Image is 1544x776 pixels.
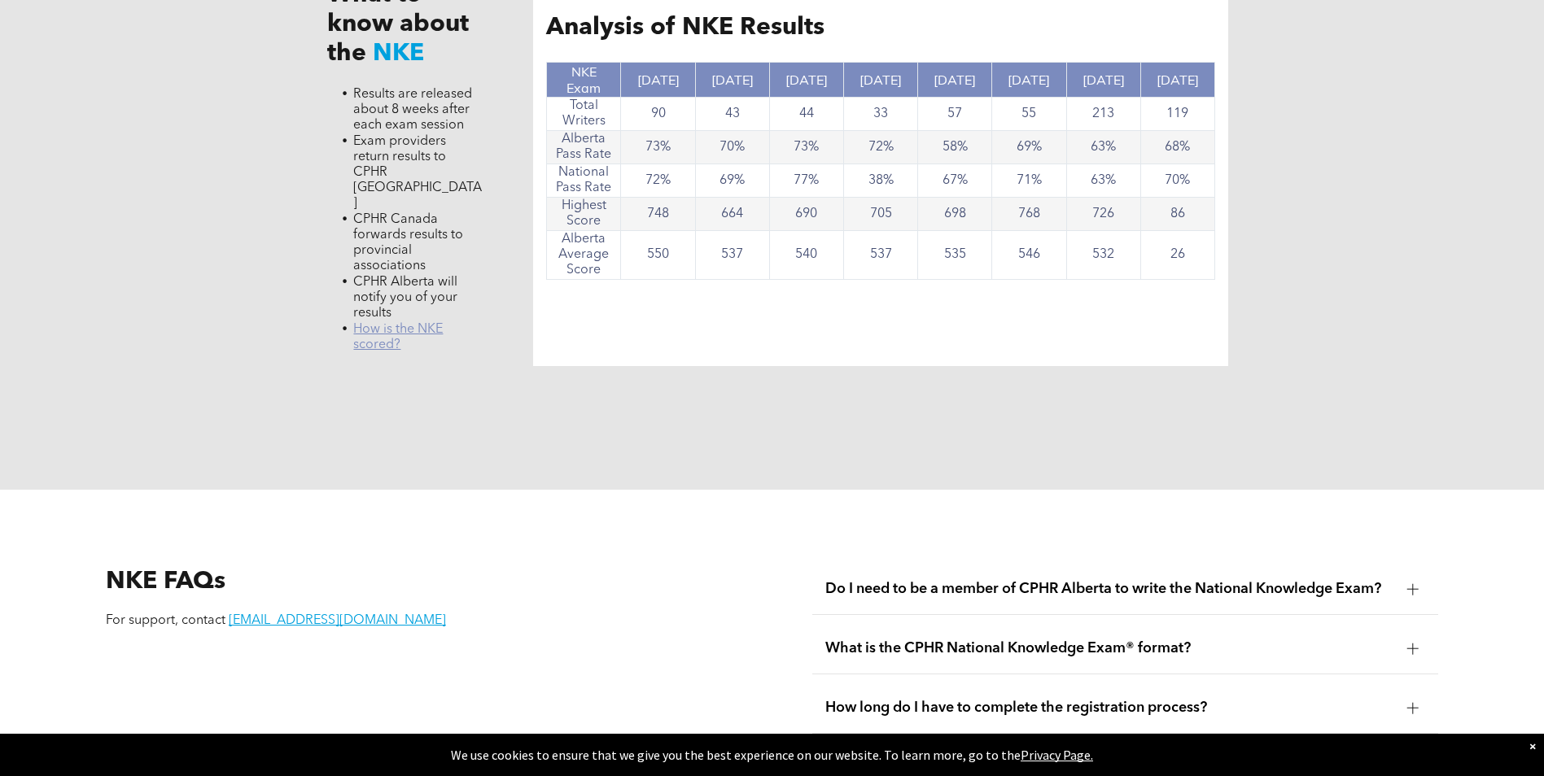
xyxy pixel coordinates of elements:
[1066,63,1140,98] th: [DATE]
[547,131,621,164] td: Alberta Pass Rate
[1066,198,1140,231] td: 726
[353,276,457,320] span: CPHR Alberta will notify you of your results
[992,63,1066,98] th: [DATE]
[1140,131,1214,164] td: 68%
[1140,198,1214,231] td: 86
[844,198,918,231] td: 705
[621,131,695,164] td: 73%
[769,63,843,98] th: [DATE]
[547,63,621,98] th: NKE Exam
[547,198,621,231] td: Highest Score
[825,699,1394,717] span: How long do I have to complete the registration process?
[769,164,843,198] td: 77%
[695,164,769,198] td: 69%
[695,98,769,131] td: 43
[1066,164,1140,198] td: 63%
[844,63,918,98] th: [DATE]
[106,614,225,627] span: For support, contact
[547,231,621,280] td: Alberta Average Score
[353,88,472,132] span: Results are released about 8 weeks after each exam session
[621,231,695,280] td: 550
[769,198,843,231] td: 690
[844,231,918,280] td: 537
[353,135,482,210] span: Exam providers return results to CPHR [GEOGRAPHIC_DATA]
[918,63,992,98] th: [DATE]
[547,164,621,198] td: National Pass Rate
[992,164,1066,198] td: 71%
[992,198,1066,231] td: 768
[546,15,824,40] span: Analysis of NKE Results
[1529,738,1536,754] div: Dismiss notification
[769,231,843,280] td: 540
[621,164,695,198] td: 72%
[918,98,992,131] td: 57
[1021,747,1093,763] a: Privacy Page.
[621,98,695,131] td: 90
[695,131,769,164] td: 70%
[1140,164,1214,198] td: 70%
[621,198,695,231] td: 748
[1140,63,1214,98] th: [DATE]
[918,198,992,231] td: 698
[1066,131,1140,164] td: 63%
[1066,231,1140,280] td: 532
[769,131,843,164] td: 73%
[1066,98,1140,131] td: 213
[844,164,918,198] td: 38%
[373,41,424,66] span: NKE
[229,614,446,627] a: [EMAIL_ADDRESS][DOMAIN_NAME]
[1140,231,1214,280] td: 26
[918,231,992,280] td: 535
[353,323,443,351] a: How is the NKE scored?
[992,131,1066,164] td: 69%
[1140,98,1214,131] td: 119
[106,569,225,594] span: NKE FAQs
[825,580,1394,598] span: Do I need to be a member of CPHR Alberta to write the National Knowledge Exam?
[992,231,1066,280] td: 546
[353,213,463,272] span: CPHR Canada forwards results to provincial associations
[825,639,1394,657] span: What is the CPHR National Knowledge Exam® format?
[992,98,1066,131] td: 55
[695,198,769,231] td: 664
[621,63,695,98] th: [DATE]
[769,98,843,131] td: 44
[918,131,992,164] td: 58%
[918,164,992,198] td: 67%
[547,98,621,131] td: Total Writers
[844,98,918,131] td: 33
[695,63,769,98] th: [DATE]
[844,131,918,164] td: 72%
[695,231,769,280] td: 537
